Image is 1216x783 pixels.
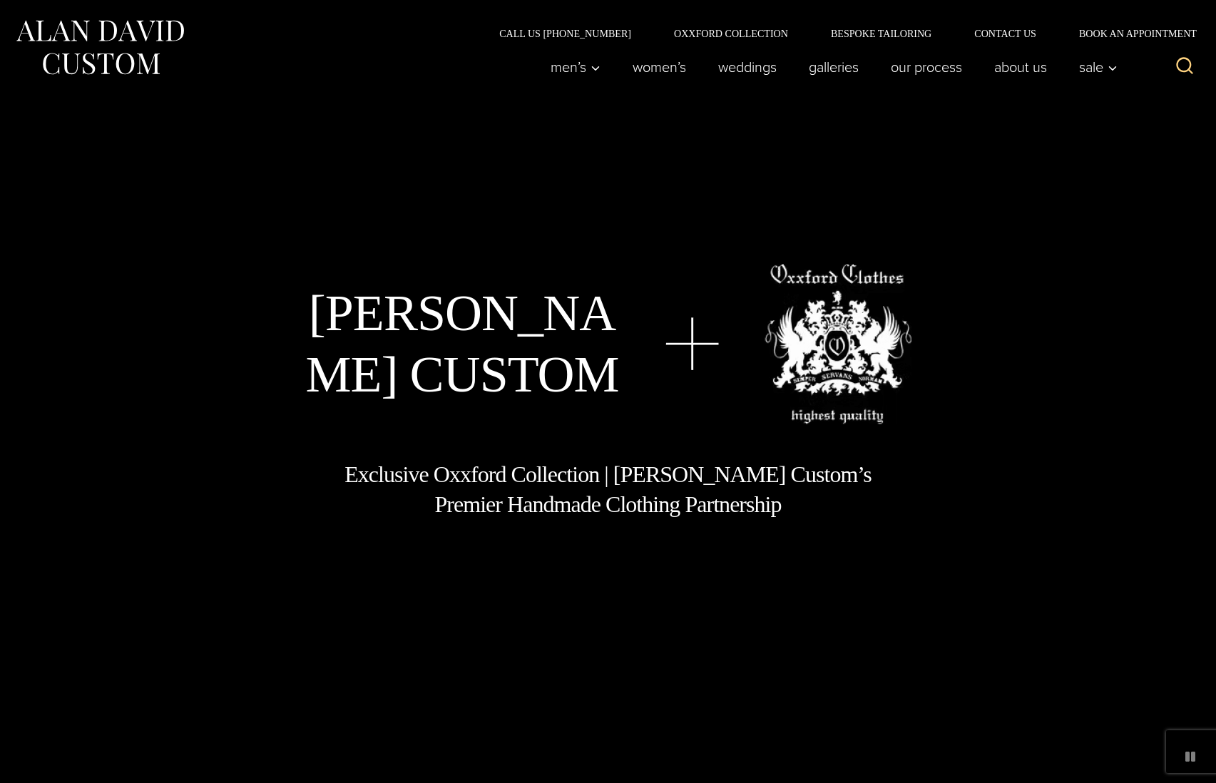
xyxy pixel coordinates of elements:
[617,53,702,81] a: Women’s
[305,282,620,406] h1: [PERSON_NAME] Custom
[551,60,601,74] span: Men’s
[1179,745,1202,768] button: pause animated background image
[478,29,1202,39] nav: Secondary Navigation
[1079,60,1118,74] span: Sale
[344,460,873,519] h1: Exclusive Oxxford Collection | [PERSON_NAME] Custom’s Premier Handmade Clothing Partnership
[1168,50,1202,84] button: View Search Form
[809,29,953,39] a: Bespoke Tailoring
[953,29,1058,39] a: Contact Us
[765,264,911,424] img: oxxford clothes, highest quality
[653,29,809,39] a: Oxxford Collection
[478,29,653,39] a: Call Us [PHONE_NUMBER]
[535,53,1125,81] nav: Primary Navigation
[1058,29,1202,39] a: Book an Appointment
[979,53,1063,81] a: About Us
[702,53,793,81] a: weddings
[14,16,185,79] img: Alan David Custom
[793,53,875,81] a: Galleries
[875,53,979,81] a: Our Process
